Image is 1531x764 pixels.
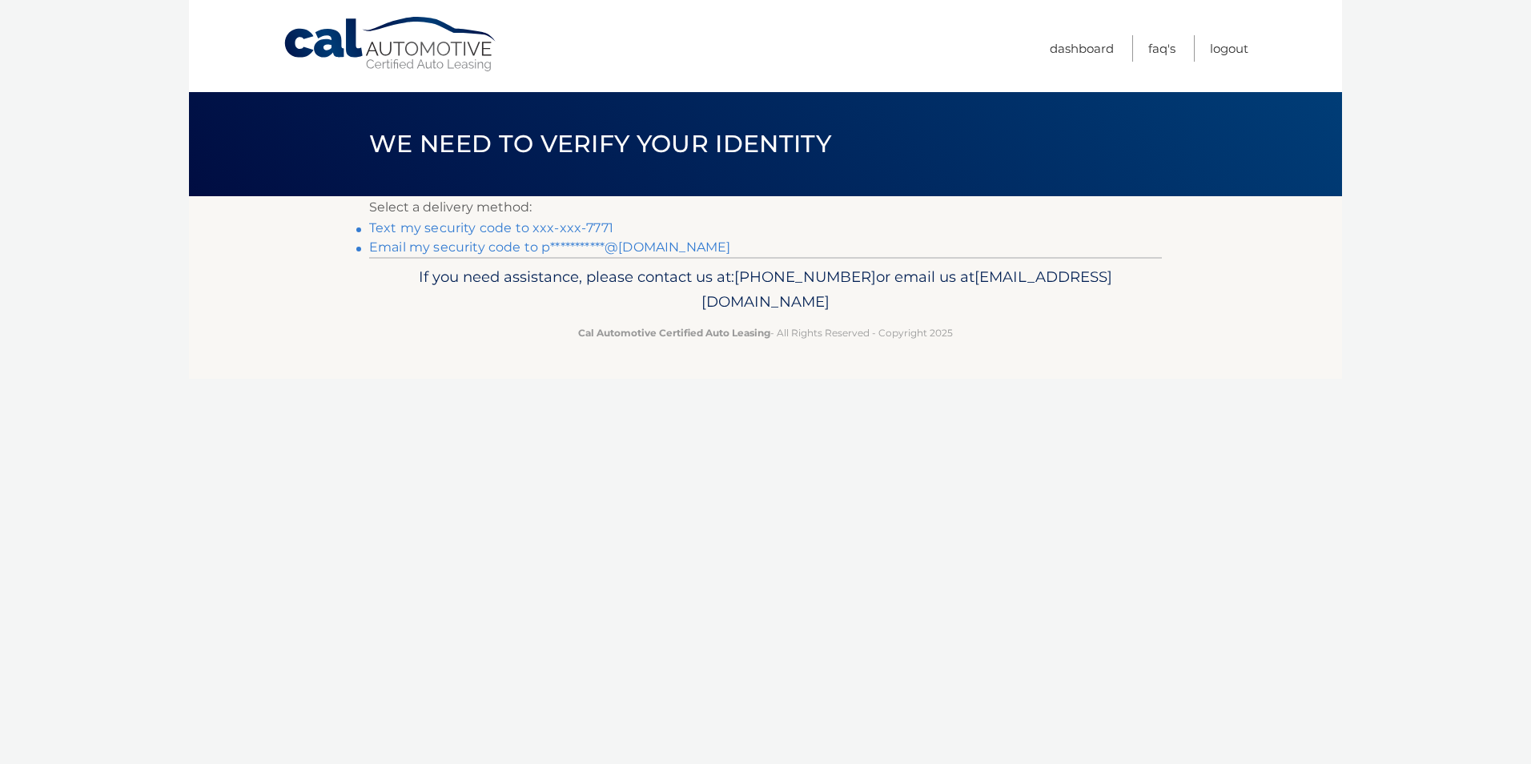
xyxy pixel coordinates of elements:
[369,220,613,235] a: Text my security code to xxx-xxx-7771
[369,196,1162,219] p: Select a delivery method:
[1050,35,1114,62] a: Dashboard
[380,264,1151,316] p: If you need assistance, please contact us at: or email us at
[369,129,831,159] span: We need to verify your identity
[1210,35,1248,62] a: Logout
[734,267,876,286] span: [PHONE_NUMBER]
[578,327,770,339] strong: Cal Automotive Certified Auto Leasing
[380,324,1151,341] p: - All Rights Reserved - Copyright 2025
[1148,35,1175,62] a: FAQ's
[283,16,499,73] a: Cal Automotive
